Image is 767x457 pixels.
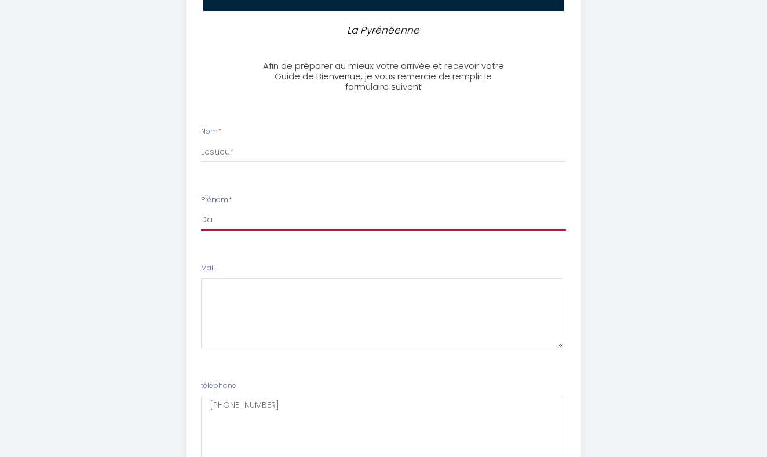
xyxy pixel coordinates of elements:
[201,126,221,137] label: Nom
[260,23,507,38] p: La Pyrénéenne
[201,381,236,392] label: téléphone
[254,61,512,92] h3: Afin de préparer au mieux votre arrivée et recevoir votre Guide de Bienvenue, je vous remercie de...
[201,195,232,206] label: Prénom
[201,263,215,274] label: Mail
